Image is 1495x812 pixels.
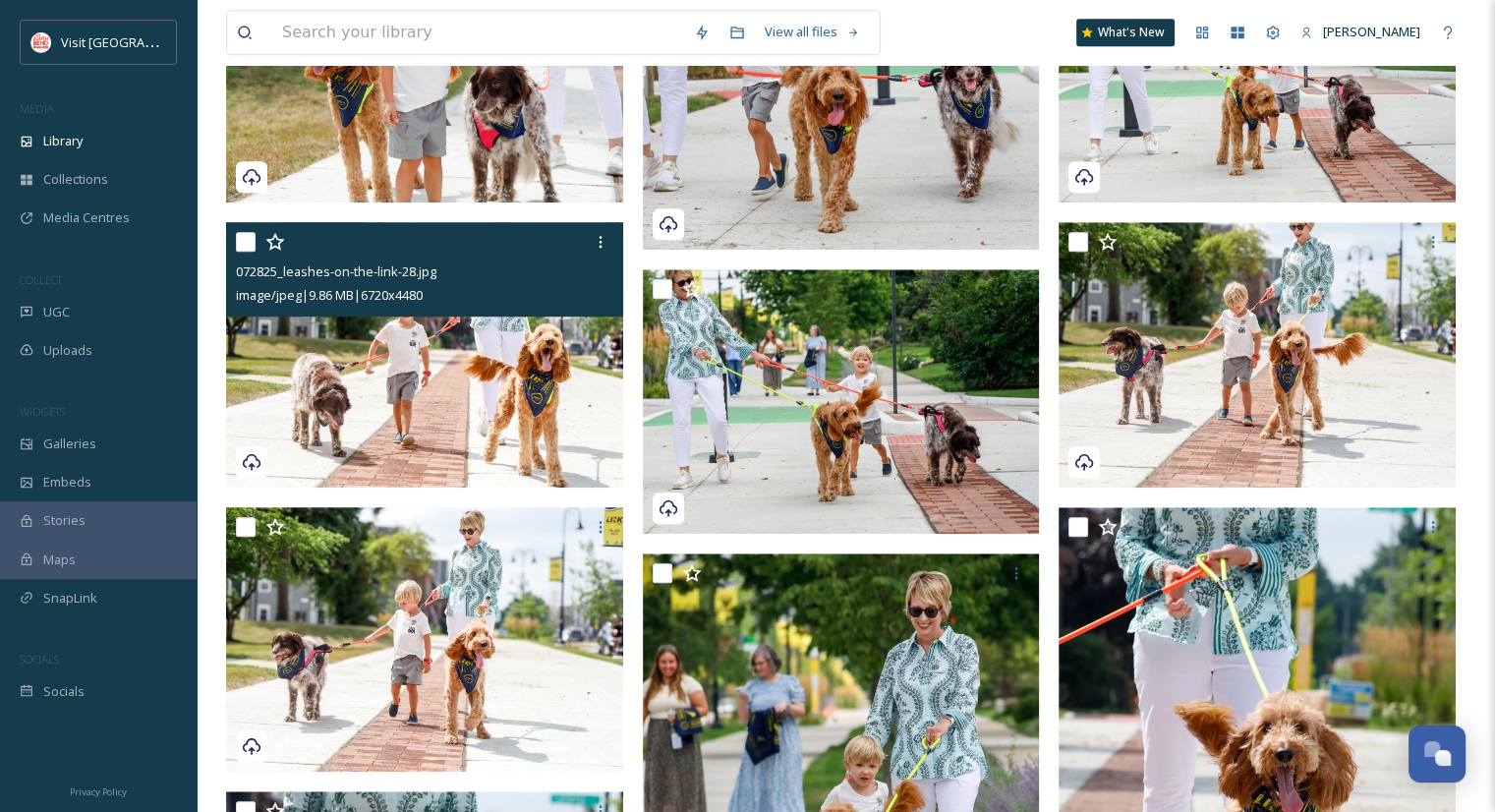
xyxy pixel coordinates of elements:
[1291,13,1430,51] a: [PERSON_NAME]
[1076,19,1175,46] a: What's New
[43,511,86,530] span: Stories
[43,132,83,150] span: Library
[1323,23,1420,40] span: [PERSON_NAME]
[43,341,92,360] span: Uploads
[1059,222,1456,488] img: 072825_leashes-on-the-link-26.jpg
[70,779,127,802] a: Privacy Policy
[20,652,59,667] span: SOCIALS
[236,286,423,304] span: image/jpeg | 9.86 MB | 6720 x 4480
[226,222,623,488] img: 072825_leashes-on-the-link-28.jpg
[20,101,54,116] span: MEDIA
[43,682,85,701] span: Socials
[226,506,623,772] img: 072825_leashes-on-the-link-27.jpg
[20,272,62,287] span: COLLECT
[43,303,70,321] span: UGC
[43,435,96,453] span: Galleries
[272,11,684,54] input: Search your library
[43,589,97,608] span: SnapLink
[43,551,76,569] span: Maps
[755,13,870,51] a: View all files
[1409,725,1466,783] button: Open Chat
[643,269,1040,535] img: 072825_leashes-on-the-link-31.jpg
[61,32,213,51] span: Visit [GEOGRAPHIC_DATA]
[43,473,91,492] span: Embeds
[236,262,436,280] span: 072825_leashes-on-the-link-28.jpg
[43,170,108,189] span: Collections
[43,208,130,227] span: Media Centres
[70,785,127,798] span: Privacy Policy
[31,32,51,52] img: vsbm-stackedMISH_CMYKlogo2017.jpg
[20,404,65,419] span: WIDGETS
